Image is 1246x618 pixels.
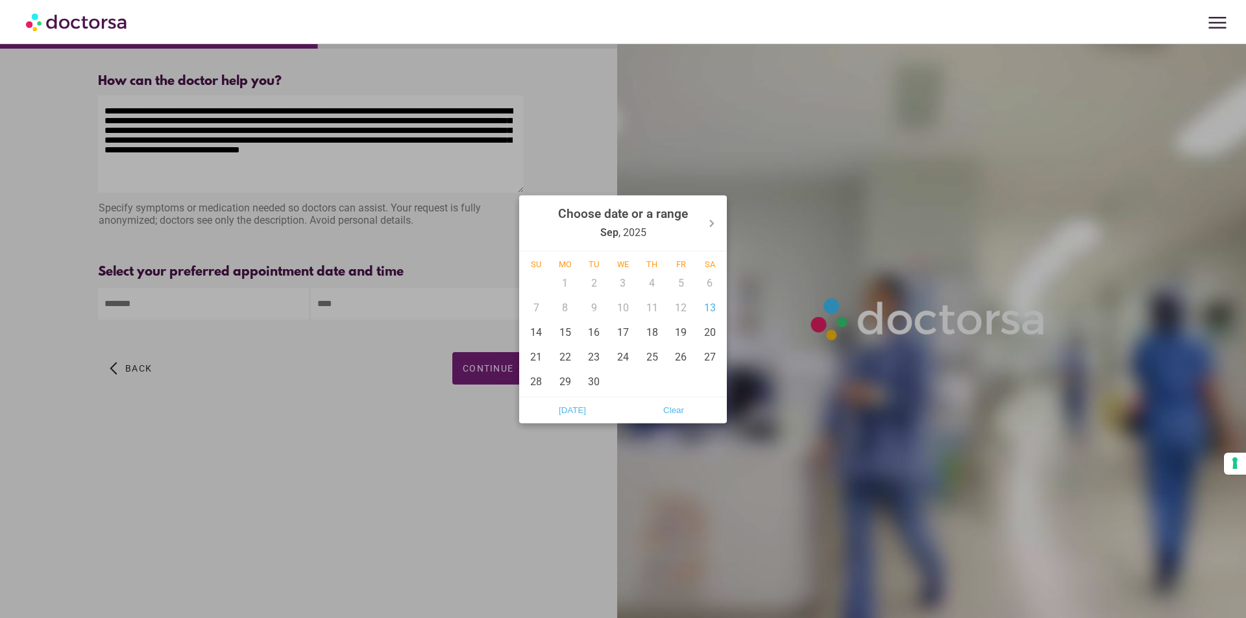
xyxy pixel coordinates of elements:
div: 5 [666,270,696,295]
strong: Sep [600,226,618,238]
div: 1 [551,270,580,295]
div: 28 [522,369,551,394]
div: , 2025 [558,198,688,248]
div: 12 [666,295,696,320]
div: Sa [695,259,724,268]
div: 14 [522,320,551,344]
div: 6 [695,270,724,295]
div: 17 [609,320,638,344]
div: 27 [695,344,724,369]
div: 8 [551,295,580,320]
div: 7 [522,295,551,320]
div: 11 [637,295,666,320]
div: Th [637,259,666,268]
div: 2 [580,270,609,295]
div: 13 [695,295,724,320]
div: 25 [637,344,666,369]
div: 24 [609,344,638,369]
div: 16 [580,320,609,344]
div: 10 [609,295,638,320]
button: [DATE] [522,399,623,420]
div: 18 [637,320,666,344]
div: 30 [580,369,609,394]
div: Mo [551,259,580,268]
div: Tu [580,259,609,268]
strong: Choose date or a range [558,206,688,220]
div: 4 [637,270,666,295]
div: 19 [666,320,696,344]
div: 29 [551,369,580,394]
div: 26 [666,344,696,369]
button: Clear [623,399,724,420]
span: menu [1205,10,1230,35]
div: Su [522,259,551,268]
div: We [609,259,638,268]
span: [DATE] [526,400,619,420]
div: 21 [522,344,551,369]
div: 23 [580,344,609,369]
div: 3 [609,270,638,295]
img: Doctorsa.com [26,7,128,36]
span: Clear [627,400,720,420]
div: 9 [580,295,609,320]
div: 20 [695,320,724,344]
div: 22 [551,344,580,369]
div: 15 [551,320,580,344]
div: Fr [666,259,696,268]
button: Your consent preferences for tracking technologies [1224,453,1246,475]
